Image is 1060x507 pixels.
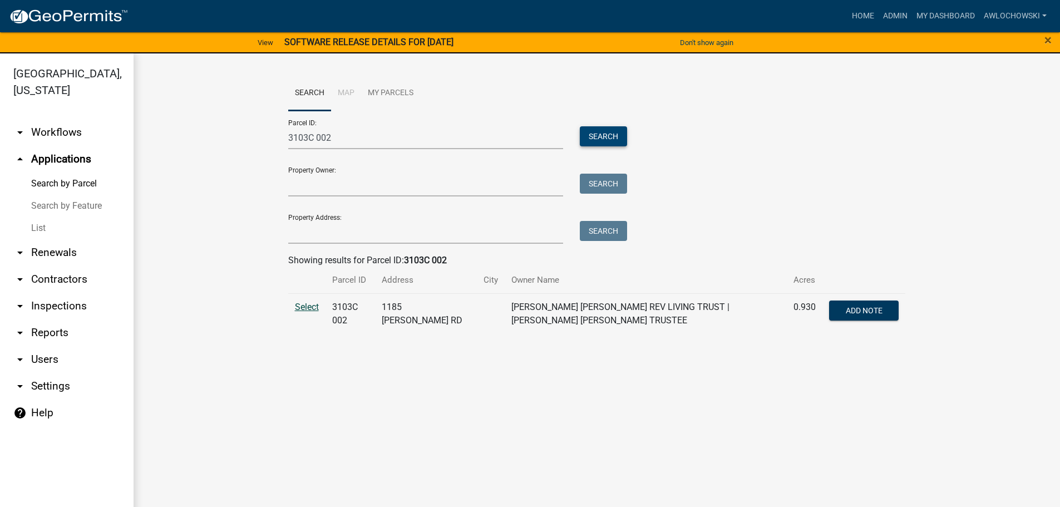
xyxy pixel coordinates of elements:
button: Don't show again [676,33,738,52]
a: awlochowski [979,6,1051,27]
a: Search [288,76,331,111]
div: Showing results for Parcel ID: [288,254,906,267]
td: 3103C 002 [326,293,375,334]
a: My Parcels [361,76,420,111]
i: arrow_drop_up [13,152,27,166]
i: arrow_drop_down [13,273,27,286]
i: arrow_drop_down [13,299,27,313]
a: Admin [879,6,912,27]
i: arrow_drop_down [13,126,27,139]
i: arrow_drop_down [13,380,27,393]
th: Owner Name [505,267,787,293]
i: help [13,406,27,420]
th: Address [375,267,477,293]
a: Home [847,6,879,27]
button: Close [1044,33,1052,47]
strong: SOFTWARE RELEASE DETAILS FOR [DATE] [284,37,453,47]
th: City [477,267,505,293]
a: My Dashboard [912,6,979,27]
i: arrow_drop_down [13,326,27,339]
td: 1185 [PERSON_NAME] RD [375,293,477,334]
a: View [253,33,278,52]
button: Search [580,126,627,146]
span: Add Note [846,306,882,314]
button: Search [580,174,627,194]
i: arrow_drop_down [13,353,27,366]
button: Add Note [829,301,899,321]
strong: 3103C 002 [404,255,447,265]
td: 0.930 [787,293,822,334]
button: Search [580,221,627,241]
a: Select [295,302,319,312]
span: × [1044,32,1052,48]
i: arrow_drop_down [13,246,27,259]
th: Parcel ID [326,267,375,293]
th: Acres [787,267,822,293]
td: [PERSON_NAME] [PERSON_NAME] REV LIVING TRUST | [PERSON_NAME] [PERSON_NAME] TRUSTEE [505,293,787,334]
